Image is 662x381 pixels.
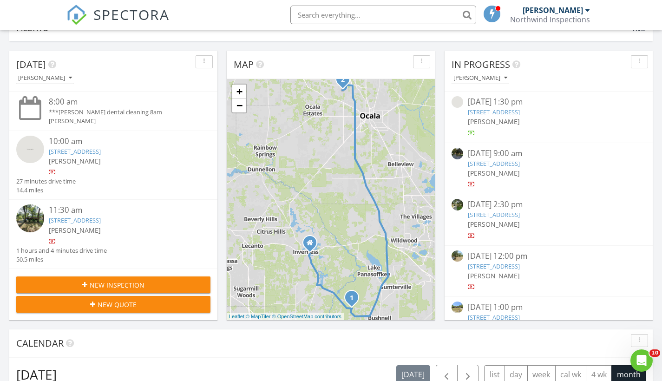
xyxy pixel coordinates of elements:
[232,85,246,99] a: Zoom in
[343,79,348,85] div: 6391 NW 61st Ct, Ocala, FL 34482
[452,148,463,159] img: streetview
[16,255,107,264] div: 50.5 miles
[49,216,101,224] a: [STREET_ADDRESS]
[16,58,46,71] span: [DATE]
[452,302,463,313] img: streetview
[16,72,74,85] button: [PERSON_NAME]
[16,204,210,264] a: 11:30 am [STREET_ADDRESS] [PERSON_NAME] 1 hours and 4 minutes drive time 50.5 miles
[452,96,463,108] img: streetview
[468,262,520,270] a: [STREET_ADDRESS]
[290,6,476,24] input: Search everything...
[16,246,107,255] div: 1 hours and 4 minutes drive time
[16,177,76,186] div: 27 minutes drive time
[229,314,244,319] a: Leaflet
[630,349,653,372] iframe: Intercom live chat
[90,280,144,290] span: New Inspection
[523,6,583,15] div: [PERSON_NAME]
[16,296,210,313] button: New Quote
[16,186,76,195] div: 14.4 miles
[16,136,44,164] img: streetview
[98,300,137,309] span: New Quote
[49,108,195,117] div: ***[PERSON_NAME] dental cleaning 8am
[468,313,520,322] a: [STREET_ADDRESS]
[49,96,195,108] div: 8:00 am
[49,226,101,235] span: [PERSON_NAME]
[350,295,354,302] i: 1
[93,5,170,24] span: SPECTORA
[341,77,345,83] i: 2
[468,199,629,210] div: [DATE] 2:30 pm
[510,15,590,24] div: Northwind Inspections
[453,75,507,81] div: [PERSON_NAME]
[49,157,101,165] span: [PERSON_NAME]
[16,136,210,195] a: 10:00 am [STREET_ADDRESS] [PERSON_NAME] 27 minutes drive time 14.4 miles
[468,108,520,116] a: [STREET_ADDRESS]
[234,58,254,71] span: Map
[468,148,629,159] div: [DATE] 9:00 am
[452,199,646,240] a: [DATE] 2:30 pm [STREET_ADDRESS] [PERSON_NAME]
[49,204,195,216] div: 11:30 am
[452,250,463,262] img: streetview
[227,313,344,321] div: |
[649,349,660,357] span: 10
[66,5,87,25] img: The Best Home Inspection Software - Spectora
[468,250,629,262] div: [DATE] 12:00 pm
[468,159,520,168] a: [STREET_ADDRESS]
[468,302,629,313] div: [DATE] 1:00 pm
[49,136,195,147] div: 10:00 am
[452,58,510,71] span: In Progress
[49,117,195,125] div: [PERSON_NAME]
[16,204,44,232] img: streetview
[468,220,520,229] span: [PERSON_NAME]
[452,96,646,138] a: [DATE] 1:30 pm [STREET_ADDRESS] [PERSON_NAME]
[468,169,520,177] span: [PERSON_NAME]
[452,72,509,85] button: [PERSON_NAME]
[452,199,463,210] img: streetview
[246,314,271,319] a: © MapTiler
[232,99,246,112] a: Zoom out
[452,148,646,189] a: [DATE] 9:00 am [STREET_ADDRESS] [PERSON_NAME]
[272,314,341,319] a: © OpenStreetMap contributors
[352,297,357,303] div: 5433 SW 55 Ln, Bushnell, FL 33513
[310,243,315,248] div: 304 Stotler Ave, Inverness FL 34450
[468,96,629,108] div: [DATE] 1:30 pm
[452,302,646,343] a: [DATE] 1:00 pm [STREET_ADDRESS] [PERSON_NAME]
[18,75,72,81] div: [PERSON_NAME]
[452,250,646,292] a: [DATE] 12:00 pm [STREET_ADDRESS] [PERSON_NAME]
[16,337,64,349] span: Calendar
[49,147,101,156] a: [STREET_ADDRESS]
[66,13,170,32] a: SPECTORA
[468,210,520,219] a: [STREET_ADDRESS]
[468,117,520,126] span: [PERSON_NAME]
[468,271,520,280] span: [PERSON_NAME]
[16,276,210,293] button: New Inspection
[632,25,645,33] span: View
